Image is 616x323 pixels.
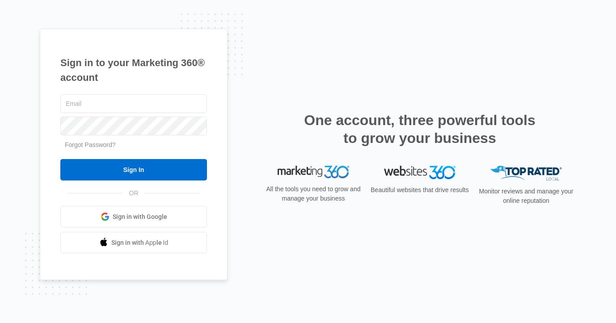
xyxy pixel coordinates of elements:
[60,94,207,113] input: Email
[123,189,145,198] span: OR
[278,166,349,178] img: Marketing 360
[490,166,562,180] img: Top Rated Local
[60,206,207,227] a: Sign in with Google
[60,232,207,253] a: Sign in with Apple Id
[263,185,363,203] p: All the tools you need to grow and manage your business
[60,159,207,180] input: Sign In
[113,212,167,222] span: Sign in with Google
[476,187,576,206] p: Monitor reviews and manage your online reputation
[370,185,470,195] p: Beautiful websites that drive results
[60,55,207,85] h1: Sign in to your Marketing 360® account
[301,111,538,147] h2: One account, three powerful tools to grow your business
[111,238,169,247] span: Sign in with Apple Id
[65,141,116,148] a: Forgot Password?
[384,166,456,179] img: Websites 360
